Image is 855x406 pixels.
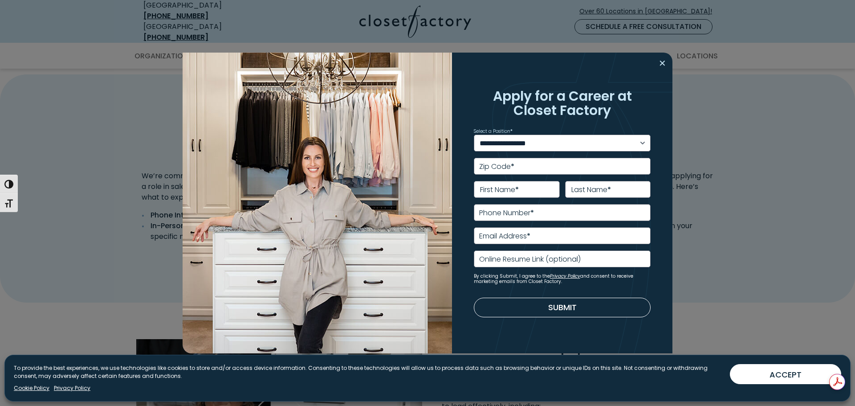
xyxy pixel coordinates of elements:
small: By clicking Submit, I agree to the and consent to receive marketing emails from Closet Factory. [474,274,651,284]
a: Cookie Policy [14,384,49,392]
a: Privacy Policy [550,273,580,279]
img: Closet Factory Employee [183,53,452,353]
label: Email Address [479,233,530,240]
p: To provide the best experiences, we use technologies like cookies to store and/or access device i... [14,364,723,380]
button: ACCEPT [730,364,841,384]
label: Phone Number [479,209,534,217]
label: Zip Code [479,163,514,170]
label: Online Resume Link (optional) [479,256,581,263]
button: Close modal [656,56,669,70]
a: Privacy Policy [54,384,90,392]
label: Last Name [571,186,611,193]
button: Submit [474,298,651,317]
span: Apply for a Career at Closet Factory [493,86,632,120]
label: Select a Position [474,129,513,134]
label: First Name [480,186,519,193]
